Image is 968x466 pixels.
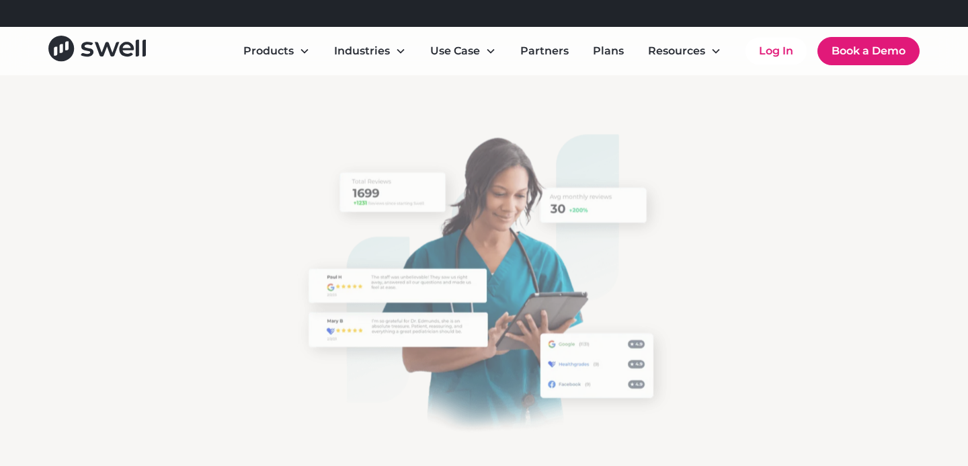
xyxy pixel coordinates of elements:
[233,38,321,65] div: Products
[381,5,566,22] div: Refer a clinic, get $300!
[334,43,390,59] div: Industries
[323,38,417,65] div: Industries
[648,43,705,59] div: Resources
[637,38,732,65] div: Resources
[430,43,480,59] div: Use Case
[582,38,635,65] a: Plans
[419,38,507,65] div: Use Case
[243,43,294,59] div: Products
[745,38,807,65] a: Log In
[48,36,146,66] a: home
[510,38,579,65] a: Partners
[506,7,566,20] a: Learn More
[817,37,920,65] a: Book a Demo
